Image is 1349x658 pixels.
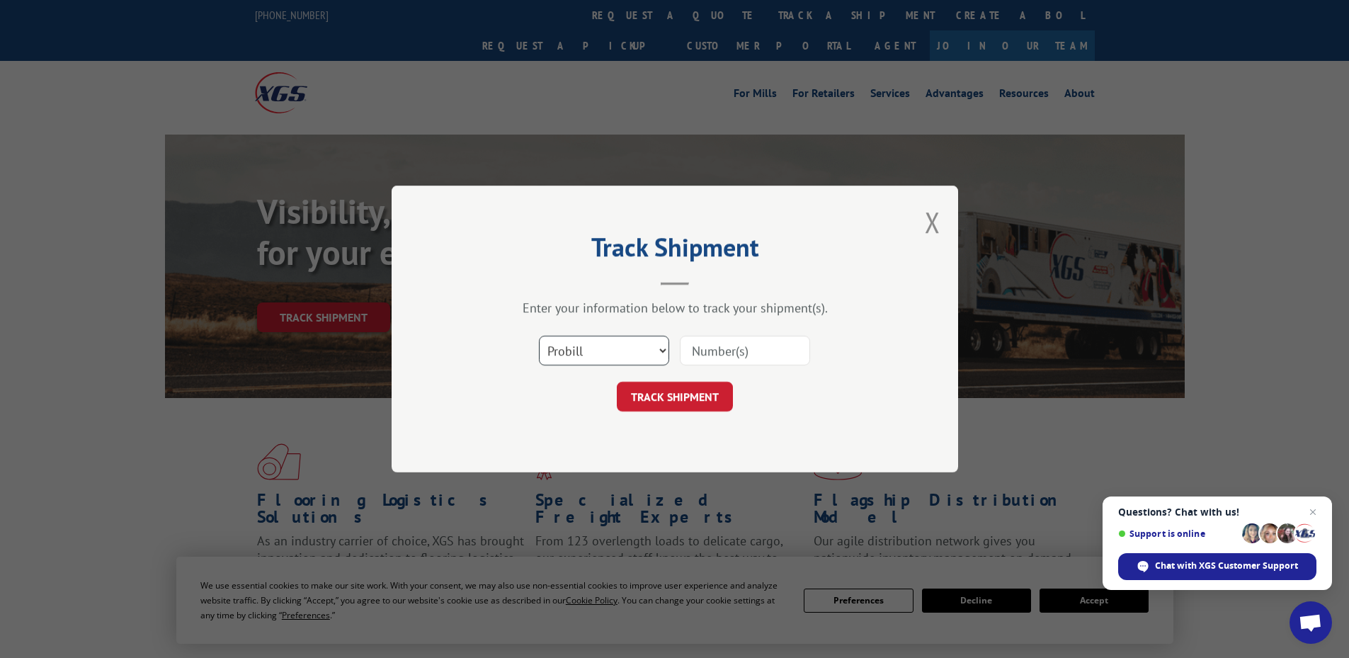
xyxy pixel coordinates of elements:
[1118,506,1316,518] span: Questions? Chat with us!
[617,382,733,412] button: TRACK SHIPMENT
[1118,553,1316,580] div: Chat with XGS Customer Support
[462,237,887,264] h2: Track Shipment
[462,300,887,316] div: Enter your information below to track your shipment(s).
[1290,601,1332,644] div: Open chat
[1118,528,1237,539] span: Support is online
[925,203,940,241] button: Close modal
[1304,504,1321,521] span: Close chat
[680,336,810,365] input: Number(s)
[1155,560,1298,572] span: Chat with XGS Customer Support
